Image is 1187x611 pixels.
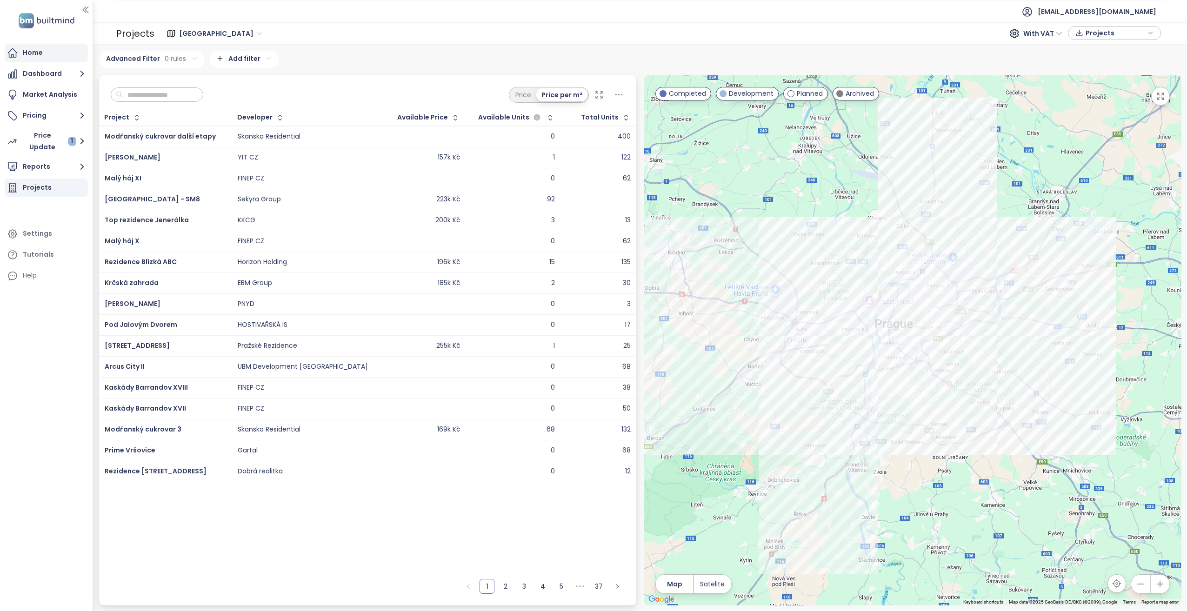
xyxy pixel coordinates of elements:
div: Tutorials [23,249,54,260]
div: 25 [623,342,631,350]
a: Krčská zahrada [105,278,159,287]
div: Home [23,47,43,59]
div: 1 [553,342,555,350]
div: EBM Group [238,279,272,287]
div: 400 [618,133,631,141]
span: Pod Jalovým Dvorem [105,320,177,329]
div: Price [510,88,536,101]
img: logo [16,11,77,30]
a: Modřanský cukrovar další etapy [105,132,216,141]
button: Dashboard [5,65,88,83]
li: Previous Page [461,579,476,594]
button: Satelite [694,575,731,593]
div: 135 [621,258,631,266]
li: 37 [591,579,606,594]
button: Map [656,575,693,593]
span: ••• [573,579,587,594]
a: Top rezidence Jenerálka [105,215,189,225]
a: 37 [592,579,606,593]
div: 223k Kč [436,195,460,204]
span: left [466,584,471,589]
div: Total Units [581,114,619,120]
a: Home [5,44,88,62]
div: 62 [623,237,631,246]
a: Kaskády Barrandov XVII [105,404,186,413]
a: 5 [554,579,568,593]
div: 62 [623,174,631,183]
div: 122 [621,153,631,162]
div: 68 [622,363,631,371]
a: Tutorials [5,246,88,264]
div: 68 [547,425,555,434]
a: 4 [536,579,550,593]
div: KKCG [238,216,255,225]
button: right [610,579,625,594]
div: button [1073,26,1156,40]
button: Keyboard shortcuts [963,599,1003,605]
div: Horizon Holding [238,258,287,266]
span: right [614,584,620,589]
div: 1 [553,153,555,162]
div: 169k Kč [437,425,460,434]
span: Archived [846,88,874,99]
span: Rezidence Blízká ABC [105,257,177,266]
span: Modřanský cukrovar 3 [105,425,181,434]
span: [STREET_ADDRESS] [105,341,170,350]
div: 0 [551,300,555,308]
a: Arcus City II [105,362,145,371]
a: Terms (opens in new tab) [1123,599,1136,604]
span: [EMAIL_ADDRESS][DOMAIN_NAME] [1038,0,1156,23]
div: 38 [623,384,631,392]
div: HOSTIVAŘSKÁ IS [238,321,287,329]
span: Kaskády Barrandov XVIII [105,383,188,392]
div: Market Analysis [23,89,77,100]
span: Praha [179,27,262,40]
div: Skanska Residential [238,425,300,434]
div: 12 [625,467,631,476]
div: FINEP CZ [238,384,264,392]
li: Next Page [610,579,625,594]
div: 0 [551,237,555,246]
div: 3 [551,216,555,225]
div: Pražské Rezidence [238,342,297,350]
li: 1 [480,579,494,594]
div: 132 [621,425,631,434]
div: 0 [551,321,555,329]
div: UBM Development [GEOGRAPHIC_DATA] [238,363,368,371]
div: 30 [623,279,631,287]
span: Map [667,579,682,589]
a: Prime Vršovice [105,445,155,455]
div: FINEP CZ [238,237,264,246]
a: Report a map error [1141,599,1179,604]
div: Help [23,270,37,281]
a: Open this area in Google Maps (opens a new window) [646,593,677,605]
div: Developer [237,114,273,120]
span: Completed [669,88,706,99]
span: Development [729,88,774,99]
button: Pricing [5,106,88,125]
a: 2 [499,579,513,593]
div: Project [104,114,129,120]
span: Satelite [700,579,725,589]
li: 4 [535,579,550,594]
div: 196k Kč [437,258,460,266]
a: Malý háj XI [105,173,141,183]
span: Planned [797,88,823,99]
div: 2 [551,279,555,287]
li: 2 [498,579,513,594]
a: 1 [480,579,494,593]
div: Dobrá realitka [238,467,283,476]
div: 157k Kč [438,153,460,162]
div: 0 [551,446,555,455]
a: Malý háj X [105,236,140,246]
div: 185k Kč [438,279,460,287]
div: Available Price [397,114,448,120]
div: Sekyra Group [238,195,281,204]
